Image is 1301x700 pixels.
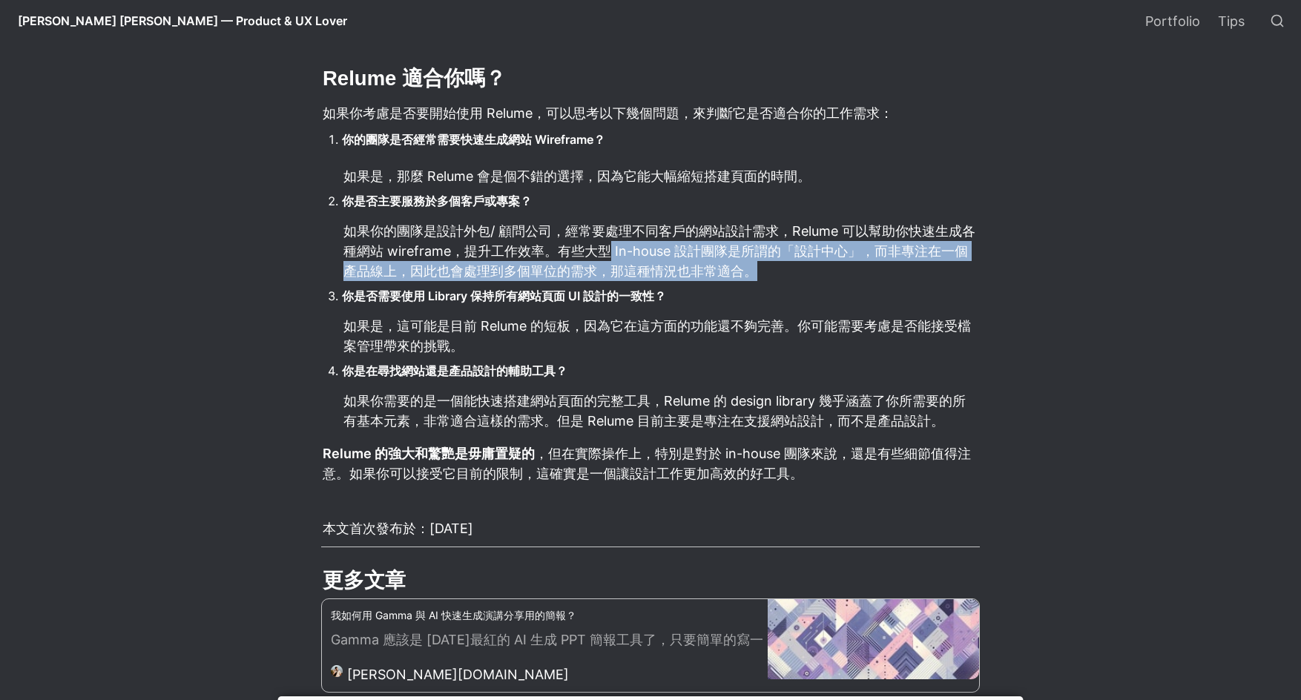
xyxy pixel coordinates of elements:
p: [PERSON_NAME][DOMAIN_NAME] [347,664,569,684]
p: ，但在實際操作上，特別是對於 in-house 團隊來說，還是有些細節值得注意。如果你可以接受它目前的限制，這確實是一個讓設計工作更加高效的好工具。 [321,441,980,486]
p: 如果你考慮是否要開始使用 Relume，可以思考以下幾個問題，來判斷它是否適合你的工作需求： [321,101,980,125]
p: 如果是，這可能是目前 Relume 的短板，因為它在這方面的功能還不夠完善。你可能需要考慮是否能接受檔案管理帶來的挑戰。 [342,314,980,358]
p: 如果你的團隊是設計外包/ 顧問公司，經常要處理不同客戶的網站設計需求，Relume 可以幫助你快速生成各種網站 wireframe，提升工作效率。有些大型 In-house 設計團隊是所謂的「設... [342,219,980,283]
p: 如果你需要的是一個能快速搭建網站頁面的完整工具，Relume 的 design library 幾乎涵蓋了你所需要的所有基本元素，非常適合這樣的需求。但是 Relume 目前主要是專注在支援網站... [342,389,980,433]
a: 我如何用 Gamma 與 AI 快速生成演講分享用的簡報？Gamma 應該是 [DATE]最紅的 AI 生成 PPT 簡報工具了，只要簡單的寫一句 Prompt，就可以給你一份 10 頁左右的簡... [322,599,979,692]
span: [PERSON_NAME] [PERSON_NAME] — Product & UX Lover [18,13,347,28]
strong: Relume 的強大和驚艷是毋庸置疑的 [323,446,535,461]
h5: 我如何用 Gamma 與 AI 快速生成演講分享用的簡報？ [331,608,768,623]
strong: 你是在尋找網站還是產品設計的輔助工具？ [342,363,567,378]
strong: 你是否需要使用 Library 保持所有網站頁面 UI 設計的一致性？ [342,288,666,303]
h2: Relume 適合你嗎？ [321,63,980,94]
p: Gamma 應該是 [DATE]最紅的 AI 生成 PPT 簡報工具了，只要簡單的寫一句 Prompt，就可以給你一份 10 頁左右的簡報。如果你還沒有嘗試過，非常建議親自感受用這個工具製作 P... [331,630,768,653]
h2: 更多文章 [321,565,980,596]
strong: 你是否主要服務於多個客戶或專案？ [342,194,532,208]
strong: 你的團隊是否經常需要快速生成網站 Wireframe？ [342,132,605,147]
img: 我如何用 Gamma 與 AI 快速生成演講分享用的簡報？ [768,599,979,679]
p: 如果是，那麼 Relume 會是個不錯的選擇，因為它能大幅縮短搭建頁面的時間。 [342,164,980,188]
p: 本文首次發布於：[DATE] [321,516,980,541]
